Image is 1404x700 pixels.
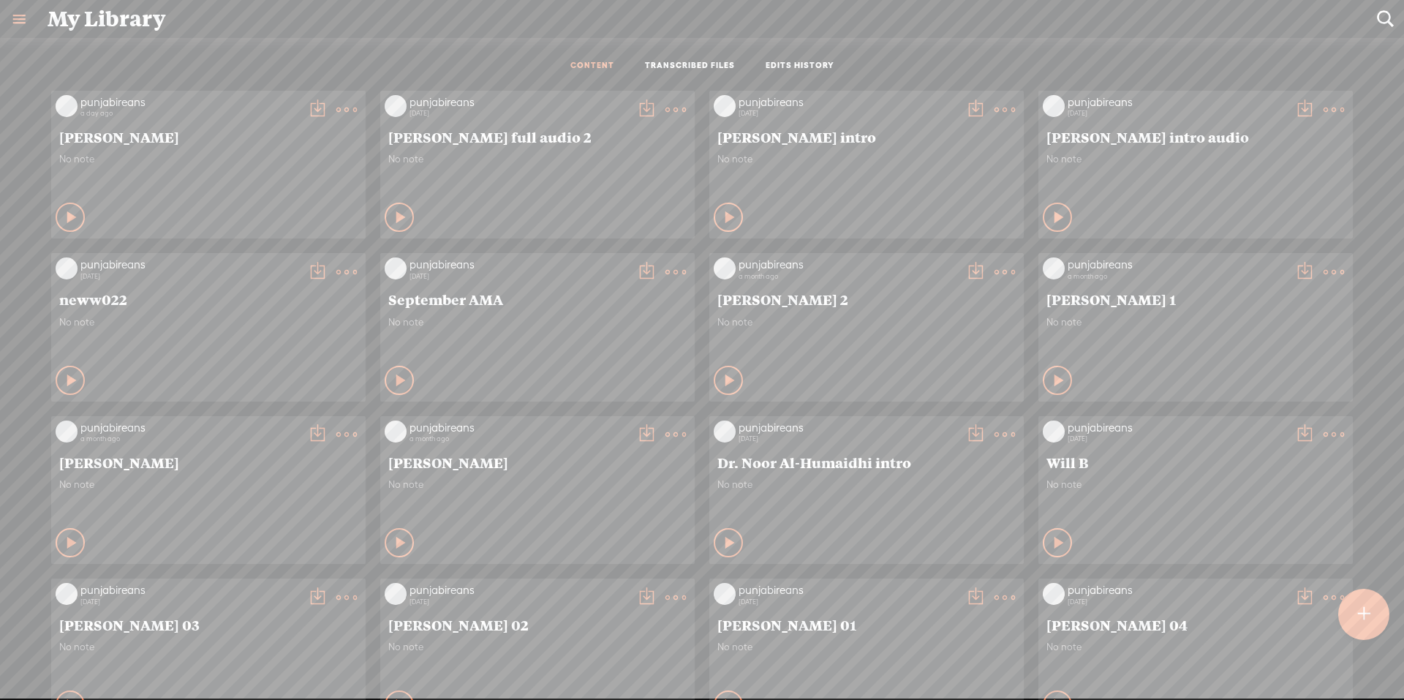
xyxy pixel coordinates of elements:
[409,598,629,606] div: [DATE]
[80,272,300,281] div: [DATE]
[714,583,736,605] img: videoLoading.png
[80,434,300,443] div: a month ago
[1068,272,1287,281] div: a month ago
[385,583,407,605] img: videoLoading.png
[409,583,629,598] div: punjabireans
[717,641,1016,653] span: No note
[714,257,736,279] img: videoLoading.png
[388,478,687,491] span: No note
[1068,421,1287,435] div: punjabireans
[56,421,78,443] img: videoLoading.png
[56,257,78,279] img: videoLoading.png
[59,316,358,328] span: No note
[385,95,407,117] img: videoLoading.png
[739,109,958,118] div: [DATE]
[717,153,1016,165] span: No note
[1068,257,1287,272] div: punjabireans
[59,641,358,653] span: No note
[388,641,687,653] span: No note
[80,257,300,272] div: punjabireans
[1046,290,1345,308] span: [PERSON_NAME] 1
[714,95,736,117] img: videoLoading.png
[739,583,958,598] div: punjabireans
[739,598,958,606] div: [DATE]
[1068,583,1287,598] div: punjabireans
[385,257,407,279] img: videoLoading.png
[1046,454,1345,471] span: Will B
[1068,109,1287,118] div: [DATE]
[645,60,735,72] a: TRANSCRIBED FILES
[717,128,1016,146] span: [PERSON_NAME] intro
[80,598,300,606] div: [DATE]
[80,95,300,110] div: punjabireans
[385,421,407,443] img: videoLoading.png
[1068,95,1287,110] div: punjabireans
[59,478,358,491] span: No note
[739,95,958,110] div: punjabireans
[80,421,300,435] div: punjabireans
[717,290,1016,308] span: [PERSON_NAME] 2
[1068,434,1287,443] div: [DATE]
[59,616,358,633] span: [PERSON_NAME] 03
[409,95,629,110] div: punjabireans
[1043,257,1065,279] img: videoLoading.png
[739,257,958,272] div: punjabireans
[1068,598,1287,606] div: [DATE]
[1046,128,1345,146] span: [PERSON_NAME] intro audio
[388,153,687,165] span: No note
[409,434,629,443] div: a month ago
[717,454,1016,471] span: Dr. Noor Al-Humaidhi intro
[714,421,736,443] img: videoLoading.png
[409,109,629,118] div: [DATE]
[388,128,687,146] span: [PERSON_NAME] full audio 2
[1043,95,1065,117] img: videoLoading.png
[56,583,78,605] img: videoLoading.png
[717,316,1016,328] span: No note
[388,290,687,308] span: September AMA
[739,421,958,435] div: punjabireans
[717,478,1016,491] span: No note
[717,616,1016,633] span: [PERSON_NAME] 01
[1046,153,1345,165] span: No note
[409,257,629,272] div: punjabireans
[409,272,629,281] div: [DATE]
[59,290,358,308] span: neww022
[59,153,358,165] span: No note
[56,95,78,117] img: videoLoading.png
[766,60,834,72] a: EDITS HISTORY
[739,272,958,281] div: a month ago
[1046,616,1345,633] span: [PERSON_NAME] 04
[59,454,358,471] span: [PERSON_NAME]
[1043,421,1065,443] img: videoLoading.png
[59,128,358,146] span: [PERSON_NAME]
[1046,641,1345,653] span: No note
[388,454,687,471] span: [PERSON_NAME]
[1046,478,1345,491] span: No note
[570,60,614,72] a: CONTENT
[409,421,629,435] div: punjabireans
[388,316,687,328] span: No note
[1043,583,1065,605] img: videoLoading.png
[80,109,300,118] div: a day ago
[1046,316,1345,328] span: No note
[388,616,687,633] span: [PERSON_NAME] 02
[80,583,300,598] div: punjabireans
[739,434,958,443] div: [DATE]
